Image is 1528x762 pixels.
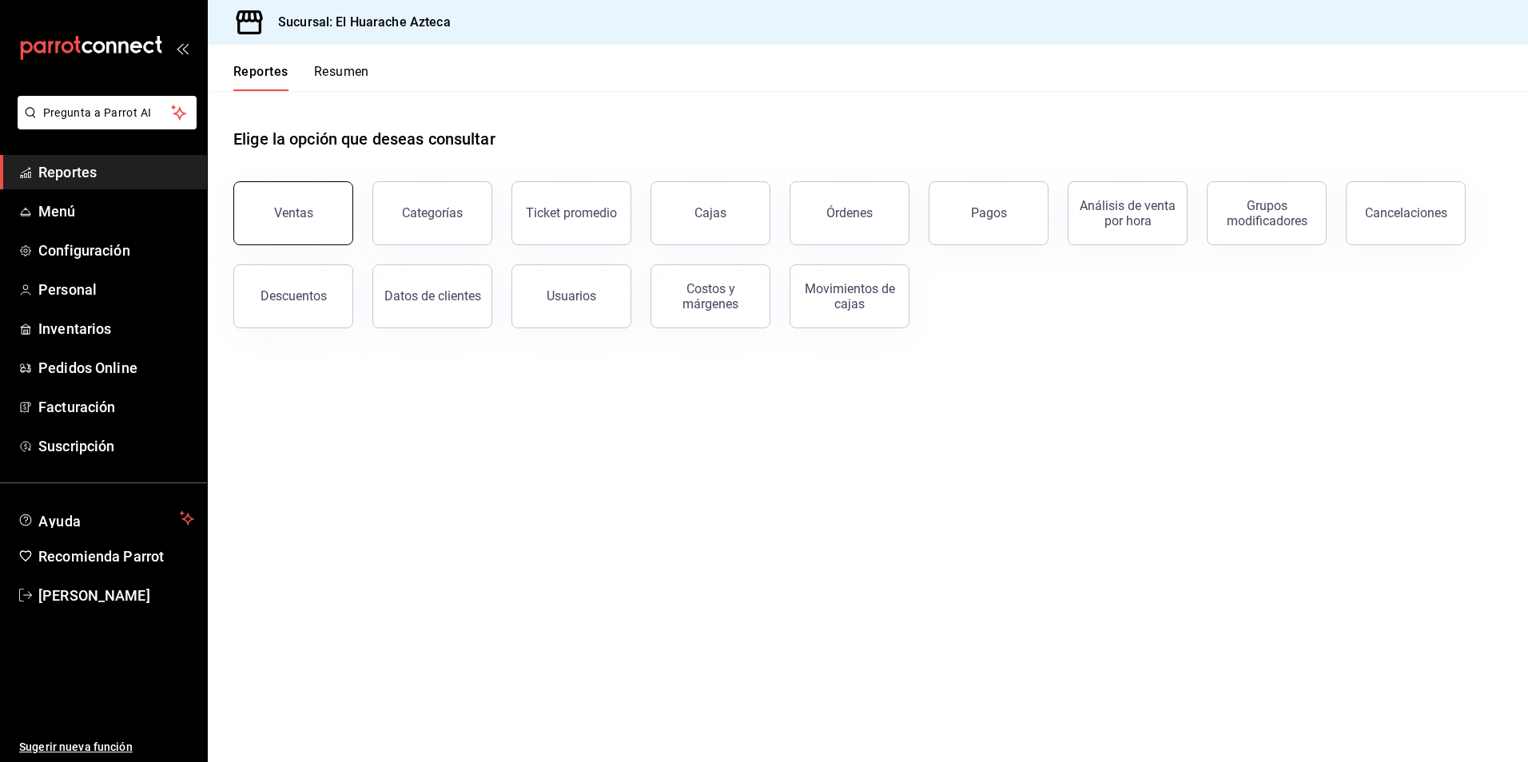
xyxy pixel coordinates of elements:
div: Ventas [274,205,313,220]
button: Usuarios [511,264,631,328]
div: Análisis de venta por hora [1078,198,1177,228]
div: Descuentos [261,288,327,304]
button: Costos y márgenes [651,264,770,328]
span: Inventarios [38,318,194,339]
button: Datos de clientes [372,264,492,328]
span: Menú [38,200,194,222]
a: Cajas [651,181,770,245]
button: Categorías [372,181,492,245]
div: navigation tabs [233,64,369,91]
h1: Elige la opción que deseas consultar [233,127,495,151]
span: [PERSON_NAME] [38,585,194,606]
span: Pregunta a Parrot AI [43,105,172,121]
div: Categorías [402,205,463,220]
span: Reportes [38,161,194,183]
button: Pagos [929,181,1049,245]
div: Costos y márgenes [661,281,760,312]
button: open_drawer_menu [176,42,189,54]
div: Pagos [971,205,1007,220]
h3: Sucursal: El Huarache Azteca [265,13,451,32]
div: Cajas [694,204,727,223]
div: Datos de clientes [384,288,481,304]
button: Descuentos [233,264,353,328]
span: Configuración [38,240,194,261]
div: Órdenes [826,205,873,220]
button: Resumen [314,64,369,91]
div: Grupos modificadores [1217,198,1316,228]
button: Grupos modificadores [1207,181,1327,245]
div: Ticket promedio [526,205,617,220]
span: Pedidos Online [38,357,194,379]
button: Ticket promedio [511,181,631,245]
a: Pregunta a Parrot AI [11,116,197,133]
button: Órdenes [790,181,909,245]
span: Recomienda Parrot [38,546,194,567]
button: Pregunta a Parrot AI [18,96,197,129]
span: Facturación [38,396,194,418]
button: Ventas [233,181,353,245]
span: Suscripción [38,435,194,457]
div: Cancelaciones [1365,205,1447,220]
div: Usuarios [547,288,596,304]
button: Análisis de venta por hora [1068,181,1188,245]
button: Reportes [233,64,288,91]
span: Personal [38,279,194,300]
button: Cancelaciones [1346,181,1466,245]
button: Movimientos de cajas [790,264,909,328]
span: Sugerir nueva función [19,739,194,756]
div: Movimientos de cajas [800,281,899,312]
span: Ayuda [38,509,173,528]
